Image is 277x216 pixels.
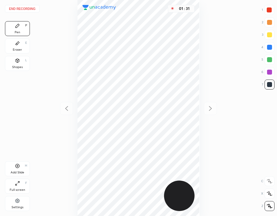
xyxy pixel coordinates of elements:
[261,67,275,77] div: 6
[12,206,23,209] div: Settings
[262,17,275,27] div: 2
[5,5,40,12] button: End recording
[13,48,22,51] div: Eraser
[12,66,23,69] div: Shapes
[177,7,192,11] div: 01 : 31
[25,164,27,167] div: H
[261,201,275,211] div: Z
[10,188,25,191] div: Full screen
[261,176,275,186] div: C
[262,80,275,90] div: 7
[261,55,275,65] div: 5
[25,24,27,27] div: P
[25,182,27,185] div: F
[82,5,116,10] img: logo.38c385cc.svg
[262,30,275,40] div: 3
[15,31,20,34] div: Pen
[261,189,275,199] div: X
[25,59,27,62] div: L
[261,42,275,52] div: 4
[11,171,24,174] div: Add Slide
[25,41,27,44] div: E
[262,5,274,15] div: 1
